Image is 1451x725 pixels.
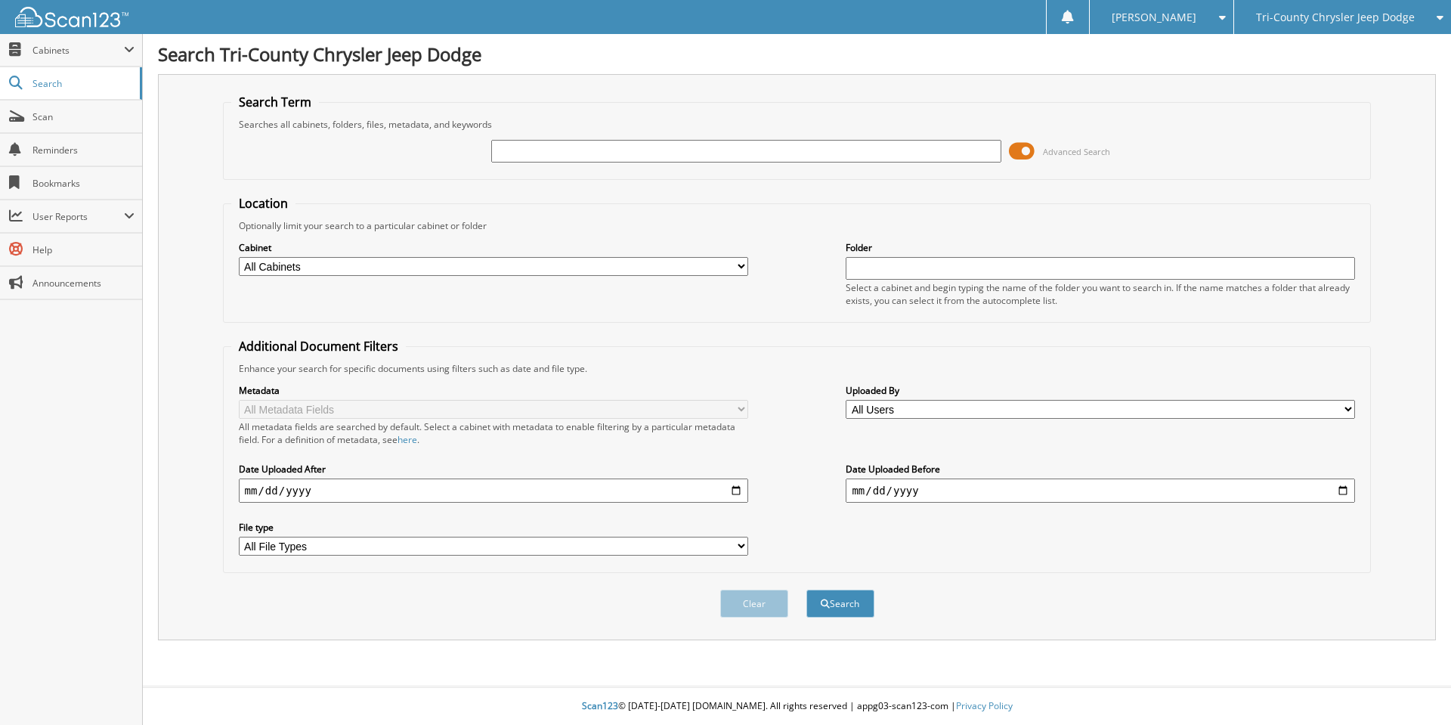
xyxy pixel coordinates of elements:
[956,699,1013,712] a: Privacy Policy
[239,479,748,503] input: start
[231,118,1363,131] div: Searches all cabinets, folders, files, metadata, and keywords
[239,384,748,397] label: Metadata
[1043,146,1110,157] span: Advanced Search
[398,433,417,446] a: here
[32,77,132,90] span: Search
[32,243,135,256] span: Help
[32,144,135,156] span: Reminders
[846,479,1355,503] input: end
[32,177,135,190] span: Bookmarks
[846,281,1355,307] div: Select a cabinet and begin typing the name of the folder you want to search in. If the name match...
[143,688,1451,725] div: © [DATE]-[DATE] [DOMAIN_NAME]. All rights reserved | appg03-scan123-com |
[231,94,319,110] legend: Search Term
[806,590,874,618] button: Search
[846,384,1355,397] label: Uploaded By
[32,210,124,223] span: User Reports
[846,463,1355,476] label: Date Uploaded Before
[32,110,135,123] span: Scan
[32,44,124,57] span: Cabinets
[582,699,618,712] span: Scan123
[846,241,1355,254] label: Folder
[239,241,748,254] label: Cabinet
[231,338,406,355] legend: Additional Document Filters
[32,277,135,290] span: Announcements
[239,521,748,534] label: File type
[1256,13,1415,22] span: Tri-County Chrysler Jeep Dodge
[231,219,1363,232] div: Optionally limit your search to a particular cabinet or folder
[720,590,788,618] button: Clear
[1112,13,1196,22] span: [PERSON_NAME]
[231,195,295,212] legend: Location
[158,42,1436,67] h1: Search Tri-County Chrysler Jeep Dodge
[231,362,1363,375] div: Enhance your search for specific documents using filters such as date and file type.
[239,420,748,446] div: All metadata fields are searched by default. Select a cabinet with metadata to enable filtering b...
[15,7,128,27] img: scan123-logo-white.svg
[239,463,748,476] label: Date Uploaded After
